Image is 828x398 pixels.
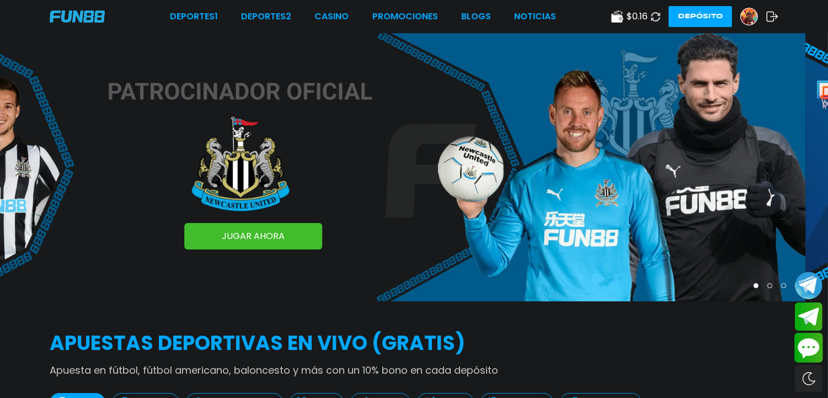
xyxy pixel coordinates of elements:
button: Join telegram [795,303,822,331]
img: Avatar [741,8,757,25]
button: Join telegram channel [795,271,822,300]
a: Deportes1 [170,10,218,23]
a: Promociones [372,10,438,23]
a: Deportes2 [241,10,291,23]
button: Contact customer service [794,333,824,363]
p: Apuesta en fútbol, fútbol americano, baloncesto y más con un 10% bono en cada depósito [50,363,778,378]
button: Depósito [669,6,732,27]
a: Avatar [740,8,766,25]
a: JUGAR AHORA [184,223,322,250]
a: CASINO [314,10,349,23]
h2: APUESTAS DEPORTIVAS EN VIVO (gratis) [50,328,778,358]
a: BLOGS [461,10,491,23]
div: Switch theme [795,365,822,392]
a: NOTICIAS [514,10,556,23]
span: $ 0.16 [627,10,648,23]
img: Company Logo [50,10,105,23]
